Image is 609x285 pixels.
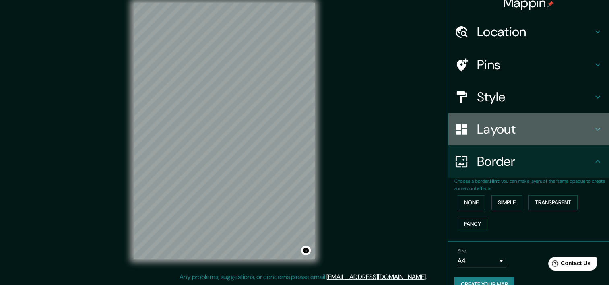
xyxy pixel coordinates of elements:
div: Pins [448,49,609,81]
div: Layout [448,113,609,145]
p: Choose a border. : you can make layers of the frame opaque to create some cool effects. [454,178,609,192]
div: Style [448,81,609,113]
img: pin-icon.png [547,1,554,7]
h4: Border [477,153,593,169]
b: Hint [490,178,499,184]
canvas: Map [134,3,315,259]
iframe: Help widget launcher [537,254,600,276]
button: None [458,195,485,210]
label: Size [458,248,466,254]
h4: Style [477,89,593,105]
h4: Layout [477,121,593,137]
div: Location [448,16,609,48]
div: . [428,272,430,282]
div: . [427,272,428,282]
button: Transparent [528,195,578,210]
div: A4 [458,254,506,267]
a: [EMAIL_ADDRESS][DOMAIN_NAME] [326,273,426,281]
h4: Location [477,24,593,40]
h4: Pins [477,57,593,73]
button: Fancy [458,217,487,231]
button: Toggle attribution [301,246,311,255]
p: Any problems, suggestions, or concerns please email . [180,272,427,282]
div: Border [448,145,609,178]
button: Simple [491,195,522,210]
